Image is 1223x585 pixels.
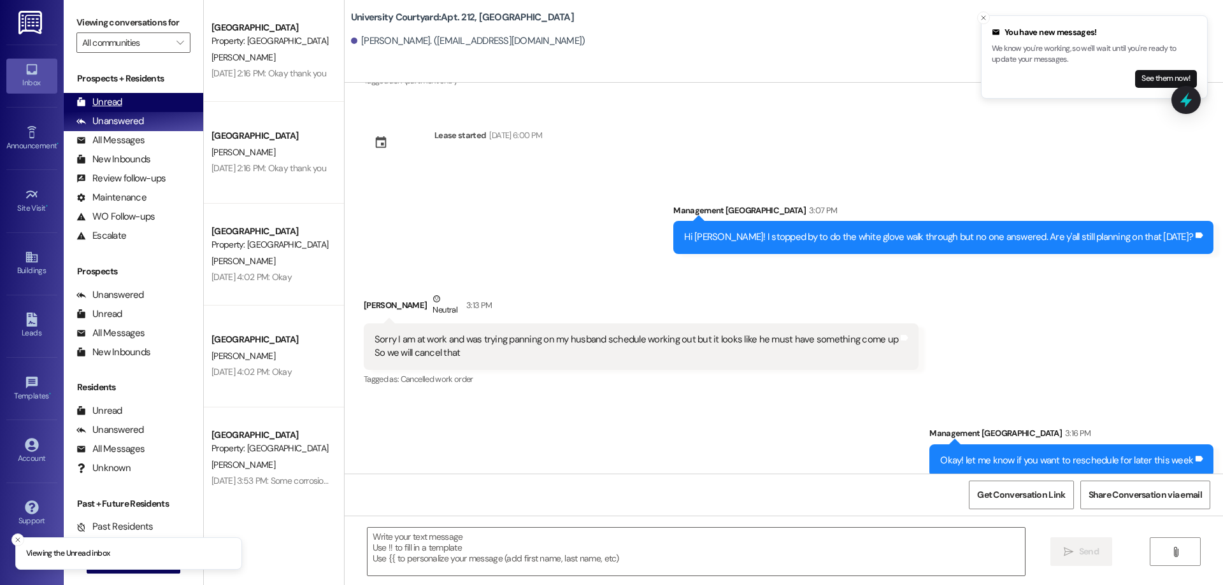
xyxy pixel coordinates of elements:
[76,210,155,223] div: WO Follow-ups
[401,374,473,384] span: Cancelled work order
[1050,537,1112,566] button: Send
[57,139,59,148] span: •
[76,346,150,359] div: New Inbounds
[1080,481,1210,509] button: Share Conversation via email
[76,191,147,204] div: Maintenance
[211,162,326,174] div: [DATE] 2:16 PM: Okay thank you
[76,13,190,32] label: Viewing conversations for
[977,488,1065,502] span: Get Conversation Link
[806,204,837,217] div: 3:07 PM
[6,497,57,531] a: Support
[211,475,361,486] div: [DATE] 3:53 PM: Some corrosion perhaps
[430,292,459,319] div: Neutral
[434,129,487,142] div: Lease started
[211,366,292,377] div: [DATE] 4:02 PM: Okay
[211,238,329,251] div: Property: [GEOGRAPHIC_DATA]
[6,184,57,218] a: Site Visit •
[6,309,57,343] a: Leads
[211,459,275,470] span: [PERSON_NAME]
[486,129,542,142] div: [DATE] 6:00 PM
[1064,547,1073,557] i: 
[76,115,144,128] div: Unanswered
[49,390,51,398] span: •
[76,520,154,533] div: Past Residents
[211,146,275,158] span: [PERSON_NAME]
[992,26,1197,39] div: You have new messages!
[940,454,1193,467] div: Okay! let me know if you want to reschedule for later this week
[76,153,150,166] div: New Inbounds
[211,255,275,267] span: [PERSON_NAME]
[76,442,145,456] div: All Messages
[463,299,492,312] div: 3:13 PM
[1171,547,1180,557] i: 
[684,230,1193,244] div: Hi [PERSON_NAME]! I stopped by to do the white glove walk through but no one answered. Are y'all ...
[211,129,329,143] div: [GEOGRAPHIC_DATA]
[176,38,183,48] i: 
[211,225,329,238] div: [GEOGRAPHIC_DATA]
[351,11,574,24] b: University Courtyard: Apt. 212, [GEOGRAPHIC_DATA]
[6,246,57,281] a: Buildings
[6,434,57,469] a: Account
[211,34,329,48] div: Property: [GEOGRAPHIC_DATA]
[364,370,919,388] div: Tagged as:
[977,11,990,24] button: Close toast
[82,32,170,53] input: All communities
[929,426,1213,444] div: Management [GEOGRAPHIC_DATA]
[76,462,131,475] div: Unknown
[26,548,110,560] p: Viewing the Unread inbox
[211,21,329,34] div: [GEOGRAPHIC_DATA]
[211,52,275,63] span: [PERSON_NAME]
[76,404,122,418] div: Unread
[211,442,329,455] div: Property: [GEOGRAPHIC_DATA]
[76,288,144,302] div: Unanswered
[211,350,275,362] span: [PERSON_NAME]
[969,481,1073,509] button: Get Conversation Link
[211,67,326,79] div: [DATE] 2:16 PM: Okay thank you
[375,333,898,360] div: Sorry I am at work and was trying panning on my husband schedule working out but it looks like he...
[6,372,57,406] a: Templates •
[211,428,329,442] div: [GEOGRAPHIC_DATA]
[64,497,203,511] div: Past + Future Residents
[1062,426,1091,440] div: 3:16 PM
[76,423,144,437] div: Unanswered
[992,43,1197,66] p: We know you're working, so we'll wait until you're ready to update your messages.
[673,204,1213,222] div: Management [GEOGRAPHIC_DATA]
[1089,488,1202,502] span: Share Conversation via email
[364,292,919,323] div: [PERSON_NAME]
[1079,545,1099,558] span: Send
[76,307,122,321] div: Unread
[76,134,145,147] div: All Messages
[64,72,203,85] div: Prospects + Residents
[76,95,122,109] div: Unread
[76,327,145,340] div: All Messages
[211,271,292,283] div: [DATE] 4:02 PM: Okay
[18,11,45,34] img: ResiDesk Logo
[211,333,329,346] div: [GEOGRAPHIC_DATA]
[76,229,126,243] div: Escalate
[64,265,203,278] div: Prospects
[6,59,57,93] a: Inbox
[46,202,48,211] span: •
[76,172,166,185] div: Review follow-ups
[1135,70,1197,88] button: See them now!
[64,381,203,394] div: Residents
[11,533,24,546] button: Close toast
[351,34,585,48] div: [PERSON_NAME]. ([EMAIL_ADDRESS][DOMAIN_NAME])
